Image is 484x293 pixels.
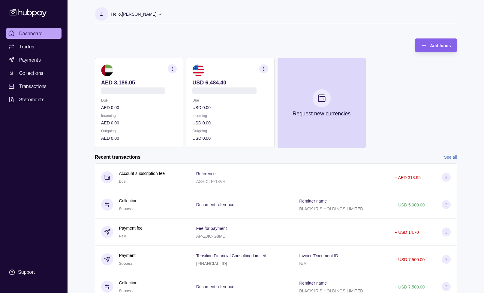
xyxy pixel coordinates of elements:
[101,120,177,126] p: AED 0.00
[395,257,425,262] p: − USD 7,500.00
[6,81,62,92] a: Transactions
[6,41,62,52] a: Trades
[119,197,137,204] p: Collection
[19,56,41,63] span: Payments
[6,28,62,39] a: Dashboard
[277,58,365,148] button: Request new currencies
[101,97,177,104] p: Due
[196,253,266,258] p: Tensilion Financial Consulting Limited
[192,79,268,86] p: USD 6,484.40
[196,226,227,231] p: Fee for payment
[192,128,268,134] p: Outgoing
[101,64,113,76] img: ae
[19,96,44,103] span: Statements
[196,284,234,289] p: Document reference
[192,120,268,126] p: USD 0.00
[299,281,327,285] p: Remitter name
[192,64,204,76] img: us
[101,104,177,111] p: AED 0.00
[18,269,35,276] div: Support
[19,43,34,50] span: Trades
[395,175,421,180] p: − AED 313.95
[6,68,62,78] a: Collections
[119,225,143,231] p: Payment fee
[119,279,137,286] p: Collection
[119,179,126,184] span: Due
[119,261,133,266] span: Success
[299,199,327,203] p: Remitter name
[196,202,234,207] p: Document reference
[111,11,157,17] p: Hello, [PERSON_NAME]
[19,83,47,90] span: Transactions
[196,261,227,266] p: [FINANCIAL_ID]
[192,112,268,119] p: Incoming
[119,207,133,211] span: Success
[100,11,103,17] p: Z
[119,234,126,238] span: Paid
[6,54,62,65] a: Payments
[6,94,62,105] a: Statements
[101,128,177,134] p: Outgoing
[430,43,451,48] span: Add funds
[196,234,226,239] p: AP-ZJIC-G8MD
[196,171,216,176] p: Reference
[299,261,306,266] p: N/A
[101,79,177,86] p: AED 3,186.05
[299,206,363,211] p: BLACK IRIS HOLDINGS LIMITED
[395,230,419,235] p: − USD 14.70
[395,203,425,207] p: + USD 5,000.00
[192,135,268,142] p: USD 0.00
[299,253,338,258] p: Invoice/Document ID
[119,252,136,259] p: Payment
[192,97,268,104] p: Due
[95,154,141,160] h2: Recent transactions
[196,179,226,184] p: AS-6CLP-18VR
[19,69,43,77] span: Collections
[119,289,133,293] span: Success
[6,266,62,279] a: Support
[19,30,43,37] span: Dashboard
[293,110,350,117] p: Request new currencies
[119,170,165,177] p: Account subscription fee
[101,135,177,142] p: AED 0.00
[101,112,177,119] p: Incoming
[415,38,457,52] button: Add funds
[395,285,425,289] p: + USD 7,500.00
[444,154,457,160] a: See all
[192,104,268,111] p: USD 0.00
